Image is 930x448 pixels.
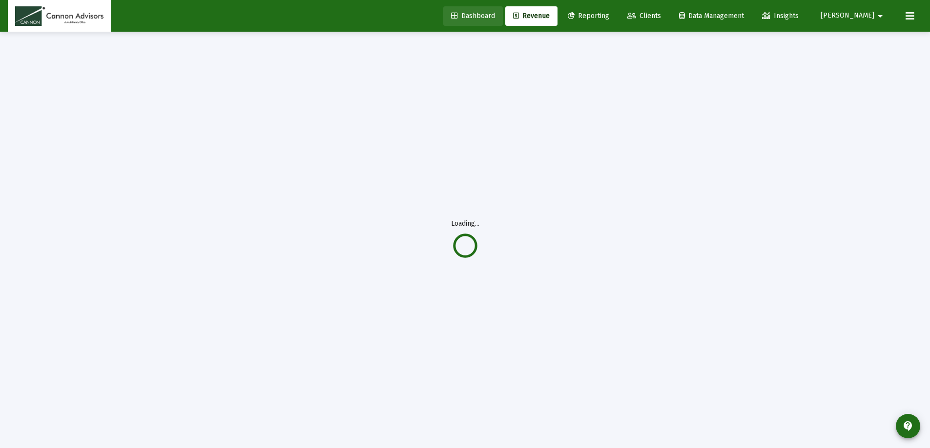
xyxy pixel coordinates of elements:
span: Reporting [568,12,609,20]
a: Revenue [505,6,558,26]
span: Insights [762,12,799,20]
span: Dashboard [451,12,495,20]
a: Dashboard [443,6,503,26]
a: Insights [754,6,806,26]
img: Dashboard [15,6,103,26]
a: Clients [620,6,669,26]
span: Clients [627,12,661,20]
mat-icon: arrow_drop_down [874,6,886,26]
span: Data Management [679,12,744,20]
span: Revenue [513,12,550,20]
span: [PERSON_NAME] [821,12,874,20]
a: Data Management [671,6,752,26]
mat-icon: contact_support [902,420,914,432]
button: [PERSON_NAME] [809,6,898,25]
a: Reporting [560,6,617,26]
